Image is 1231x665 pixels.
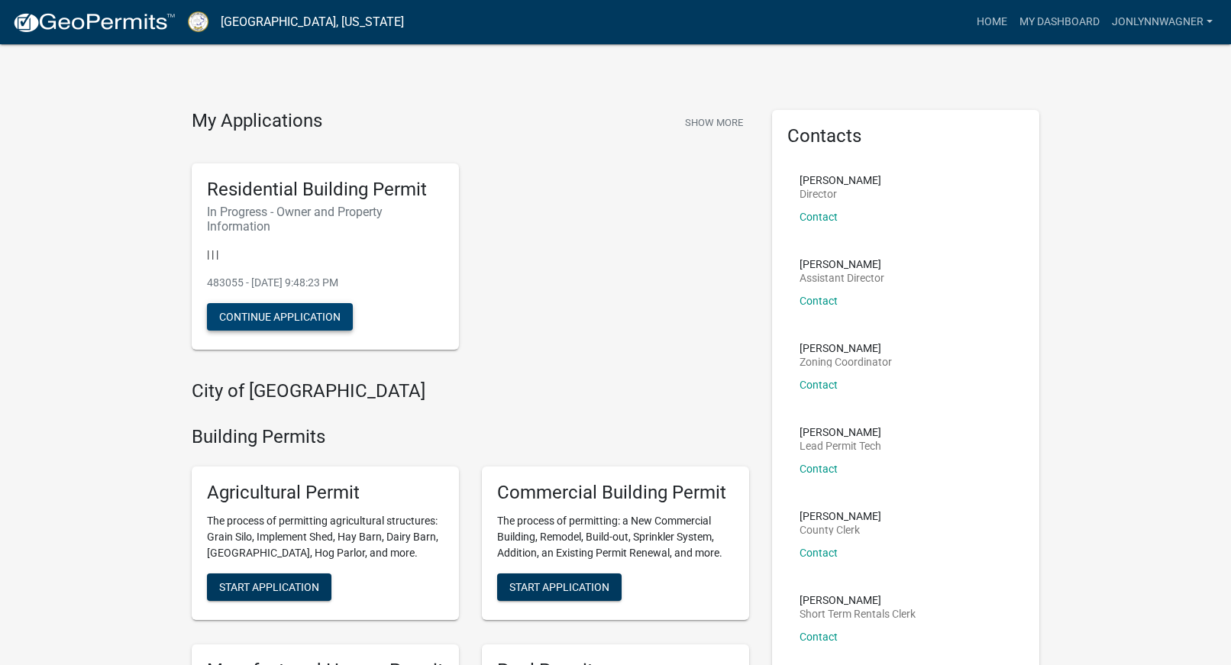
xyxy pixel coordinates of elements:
button: Continue Application [207,303,353,331]
span: Start Application [219,581,319,593]
h5: Contacts [787,125,1024,147]
p: Assistant Director [800,273,884,283]
a: jonlynnwagner [1106,8,1219,37]
p: [PERSON_NAME] [800,259,884,270]
button: Start Application [207,573,331,601]
h4: City of [GEOGRAPHIC_DATA] [192,380,749,402]
p: [PERSON_NAME] [800,427,881,437]
p: [PERSON_NAME] [800,175,881,186]
h4: My Applications [192,110,322,133]
p: 483055 - [DATE] 9:48:23 PM [207,275,444,291]
h5: Agricultural Permit [207,482,444,504]
p: County Clerk [800,525,881,535]
a: Contact [800,379,838,391]
a: Home [971,8,1013,37]
p: Zoning Coordinator [800,357,892,367]
a: Contact [800,463,838,475]
p: [PERSON_NAME] [800,343,892,353]
p: [PERSON_NAME] [800,511,881,521]
h5: Residential Building Permit [207,179,444,201]
a: Contact [800,295,838,307]
p: Lead Permit Tech [800,441,881,451]
p: The process of permitting: a New Commercial Building, Remodel, Build-out, Sprinkler System, Addit... [497,513,734,561]
h4: Building Permits [192,426,749,448]
h6: In Progress - Owner and Property Information [207,205,444,234]
p: Short Term Rentals Clerk [800,609,916,619]
a: Contact [800,211,838,223]
button: Show More [679,110,749,135]
p: [PERSON_NAME] [800,595,916,605]
a: [GEOGRAPHIC_DATA], [US_STATE] [221,9,404,35]
a: My Dashboard [1013,8,1106,37]
p: The process of permitting agricultural structures: Grain Silo, Implement Shed, Hay Barn, Dairy Ba... [207,513,444,561]
span: Start Application [509,581,609,593]
a: Contact [800,631,838,643]
h5: Commercial Building Permit [497,482,734,504]
button: Start Application [497,573,622,601]
a: Contact [800,547,838,559]
p: | | | [207,247,444,263]
img: Putnam County, Georgia [188,11,208,32]
p: Director [800,189,881,199]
